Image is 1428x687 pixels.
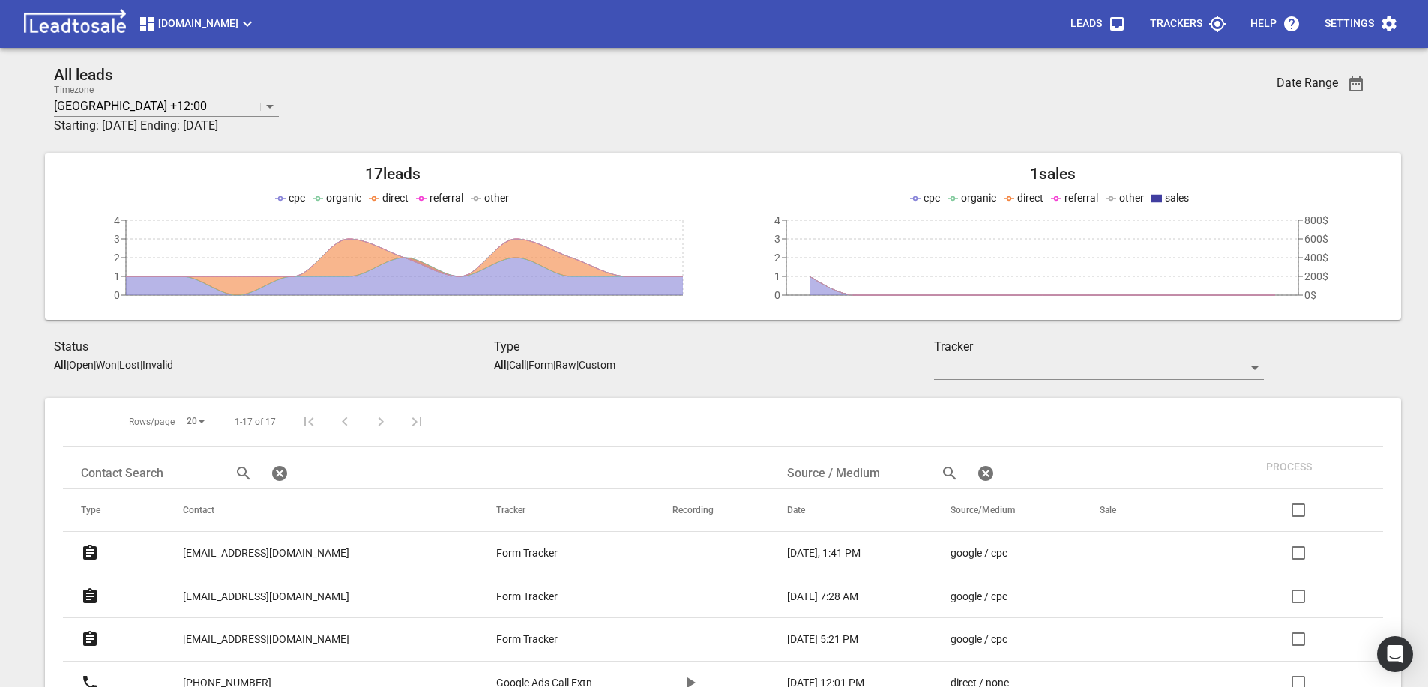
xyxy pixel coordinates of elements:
[129,416,175,429] span: Rows/page
[787,545,891,561] a: [DATE], 1:41 PM
[114,289,120,301] tspan: 0
[140,359,142,371] span: |
[478,489,654,532] th: Tracker
[1150,16,1202,31] p: Trackers
[183,578,349,615] a: [EMAIL_ADDRESS][DOMAIN_NAME]
[528,359,553,371] p: Form
[787,589,891,605] a: [DATE] 7:28 AM
[382,192,409,204] span: direct
[94,359,96,371] span: |
[951,632,1007,647] p: google / cpc
[1070,16,1102,31] p: Leads
[654,489,769,532] th: Recording
[509,359,526,371] p: Call
[774,289,780,301] tspan: 0
[326,192,361,204] span: organic
[114,214,120,226] tspan: 4
[1377,636,1413,672] div: Open Intercom Messenger
[119,359,140,371] p: Lost
[1017,192,1043,204] span: direct
[67,359,69,371] span: |
[1325,16,1374,31] p: Settings
[507,359,509,371] span: |
[1119,192,1144,204] span: other
[114,252,120,264] tspan: 2
[924,192,940,204] span: cpc
[54,97,207,115] p: [GEOGRAPHIC_DATA] +12:00
[63,489,165,532] th: Type
[183,589,349,605] p: [EMAIL_ADDRESS][DOMAIN_NAME]
[494,359,507,371] aside: All
[496,545,612,561] a: Form Tracker
[934,338,1264,356] h3: Tracker
[142,359,173,371] p: Invalid
[951,589,1007,605] p: google / cpc
[289,192,305,204] span: cpc
[430,192,463,204] span: referral
[235,416,276,429] span: 1-17 of 17
[54,338,494,356] h3: Status
[774,270,780,282] tspan: 1
[1082,489,1237,532] th: Sale
[183,621,349,658] a: [EMAIL_ADDRESS][DOMAIN_NAME]
[1304,252,1328,264] tspan: 400$
[114,233,120,245] tspan: 3
[787,545,861,561] p: [DATE], 1:41 PM
[117,359,119,371] span: |
[553,359,555,371] span: |
[951,545,1039,561] a: google / cpc
[774,214,780,226] tspan: 4
[496,589,558,605] p: Form Tracker
[961,192,996,204] span: organic
[96,359,117,371] p: Won
[1064,192,1098,204] span: referral
[69,359,94,371] p: Open
[81,587,99,605] svg: Form
[1277,76,1338,90] h3: Date Range
[494,338,934,356] h3: Type
[723,165,1384,184] h2: 1 sales
[18,9,132,39] img: logo
[81,630,99,648] svg: Form
[951,589,1039,605] a: google / cpc
[63,165,723,184] h2: 17 leads
[555,359,576,371] p: Raw
[1250,16,1277,31] p: Help
[951,632,1039,647] a: google / cpc
[132,9,262,39] button: [DOMAIN_NAME]
[54,117,1154,135] h3: Starting: [DATE] Ending: [DATE]
[787,589,858,605] p: [DATE] 7:28 AM
[496,545,558,561] p: Form Tracker
[54,85,94,94] label: Timezone
[114,270,120,282] tspan: 1
[183,632,349,647] p: [EMAIL_ADDRESS][DOMAIN_NAME]
[181,411,211,432] div: 20
[951,545,1007,561] p: google / cpc
[787,632,858,647] p: [DATE] 5:21 PM
[933,489,1081,532] th: Source/Medium
[81,544,99,562] svg: Form
[183,535,349,572] a: [EMAIL_ADDRESS][DOMAIN_NAME]
[183,545,349,561] p: [EMAIL_ADDRESS][DOMAIN_NAME]
[1304,270,1328,282] tspan: 200$
[1304,233,1328,245] tspan: 600$
[496,632,612,647] a: Form Tracker
[484,192,509,204] span: other
[787,632,891,647] a: [DATE] 5:21 PM
[496,632,558,647] p: Form Tracker
[54,66,1154,85] h2: All leads
[1304,289,1316,301] tspan: 0$
[576,359,579,371] span: |
[1338,66,1374,102] button: Date Range
[774,233,780,245] tspan: 3
[165,489,478,532] th: Contact
[138,15,256,33] span: [DOMAIN_NAME]
[774,252,780,264] tspan: 2
[54,359,67,371] aside: All
[579,359,615,371] p: Custom
[769,489,933,532] th: Date
[1165,192,1189,204] span: sales
[526,359,528,371] span: |
[496,589,612,605] a: Form Tracker
[1304,214,1328,226] tspan: 800$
